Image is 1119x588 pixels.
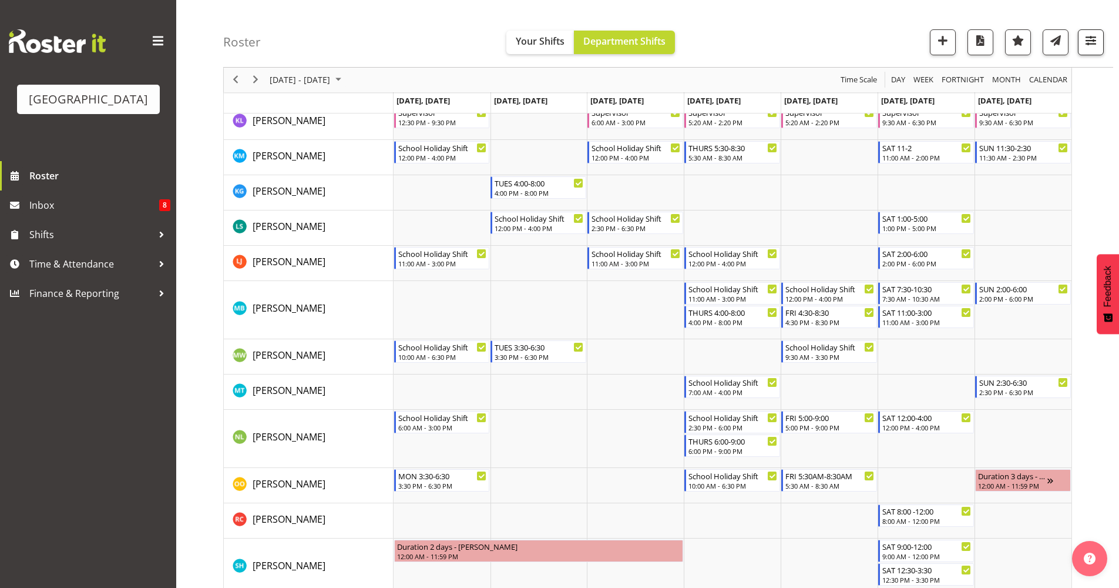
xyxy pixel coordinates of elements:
div: MON 3:30-6:30 [398,470,487,482]
span: [DATE], [DATE] [784,95,838,106]
div: Madison Brown"s event - SUN 2:00-6:00 Begin From Sunday, October 5, 2025 at 2:00:00 PM GMT+13:00 ... [975,282,1071,305]
div: Madison Brown"s event - School Holiday Shift Begin From Thursday, October 2, 2025 at 11:00:00 AM ... [684,282,780,305]
div: 6:00 AM - 3:00 PM [592,118,680,127]
div: Oliver O'Byrne"s event - Duration 3 days - Oliver O'Byrne Begin From Sunday, October 5, 2025 at 1... [975,469,1071,492]
span: [DATE], [DATE] [687,95,741,106]
div: SAT 2:00-6:00 [882,248,971,259]
div: Noah Lucy"s event - SAT 12:00-4:00 Begin From Saturday, October 4, 2025 at 12:00:00 PM GMT+13:00 ... [878,411,974,433]
span: Time & Attendance [29,255,153,273]
td: Madison Wills resource [224,339,394,375]
td: Madison Brown resource [224,281,394,339]
button: Highlight an important date within the roster. [1005,29,1031,55]
button: Next [248,73,264,88]
div: School Holiday Shift [592,142,680,153]
div: Kate Lawless"s event - Supervisor Begin From Wednesday, October 1, 2025 at 6:00:00 AM GMT+13:00 E... [587,106,683,128]
a: [PERSON_NAME] [253,512,325,526]
a: [PERSON_NAME] [253,301,325,315]
div: Noah Lucy"s event - FRI 5:00-9:00 Begin From Friday, October 3, 2025 at 5:00:00 PM GMT+13:00 Ends... [781,411,877,433]
div: Lachie Shepherd"s event - School Holiday Shift Begin From Tuesday, September 30, 2025 at 12:00:00... [490,212,586,234]
div: 1:00 PM - 5:00 PM [882,223,971,233]
div: 11:30 AM - 2:30 PM [979,153,1068,162]
div: Kate Lawless"s event - Supervisor Begin From Saturday, October 4, 2025 at 9:30:00 AM GMT+13:00 En... [878,106,974,128]
div: Lachie Shepherd"s event - SAT 1:00-5:00 Begin From Saturday, October 4, 2025 at 1:00:00 PM GMT+13... [878,212,974,234]
td: Lilah Jack resource [224,246,394,281]
div: 4:30 PM - 8:30 PM [785,318,874,327]
span: Month [991,73,1022,88]
div: 8:00 AM - 12:00 PM [882,516,971,526]
td: Lachie Shepherd resource [224,211,394,246]
div: [GEOGRAPHIC_DATA] [29,91,148,108]
span: 8 [159,199,170,211]
div: School Holiday Shift [398,248,487,259]
div: Kate Lawless"s event - Supervisor Begin From Friday, October 3, 2025 at 5:20:00 AM GMT+13:00 Ends... [781,106,877,128]
span: [PERSON_NAME] [253,384,325,397]
div: THURS 6:00-9:00 [688,435,777,447]
div: 9:30 AM - 6:30 PM [882,118,971,127]
span: [PERSON_NAME] [253,220,325,233]
div: 5:20 AM - 2:20 PM [785,118,874,127]
div: FRI 4:30-8:30 [785,306,874,318]
div: TUES 3:30-6:30 [495,341,583,353]
button: Fortnight [940,73,986,88]
div: Sarah Hartstonge"s event - SAT 9:00-12:00 Begin From Saturday, October 4, 2025 at 9:00:00 AM GMT+... [878,540,974,562]
div: 12:00 PM - 4:00 PM [398,153,487,162]
div: 11:00 AM - 3:00 PM [398,259,487,268]
div: Madison Brown"s event - SAT 11:00-3:00 Begin From Saturday, October 4, 2025 at 11:00:00 AM GMT+13... [878,306,974,328]
button: Send a list of all shifts for the selected filtered period to all rostered employees. [1043,29,1068,55]
span: Department Shifts [583,35,666,48]
button: Timeline Day [889,73,908,88]
div: Sarah Hartstonge"s event - Duration 2 days - Sarah Hartstonge Begin From Monday, September 29, 20... [394,540,684,562]
div: Madison Wills"s event - School Holiday Shift Begin From Monday, September 29, 2025 at 10:00:00 AM... [394,340,490,363]
span: Inbox [29,196,159,214]
td: Riley Crosbie resource [224,503,394,539]
div: School Holiday Shift [398,341,487,353]
h4: Roster [223,35,261,49]
button: Your Shifts [506,31,574,54]
div: SAT 12:30-3:30 [882,564,971,576]
div: 12:30 PM - 9:30 PM [398,118,487,127]
div: next period [246,68,266,92]
div: School Holiday Shift [688,283,777,295]
div: 2:00 PM - 6:00 PM [979,294,1068,303]
div: 9:30 AM - 3:30 PM [785,352,874,362]
td: Kate Meulenbroek resource [224,140,394,175]
div: SAT 11-2 [882,142,971,153]
td: Kylea Gough resource [224,175,394,211]
div: 10:00 AM - 6:30 PM [688,481,777,490]
button: Department Shifts [574,31,675,54]
span: Shifts [29,226,153,243]
span: [PERSON_NAME] [253,559,325,572]
button: Timeline Month [990,73,1023,88]
div: 12:00 PM - 4:00 PM [592,153,680,162]
a: [PERSON_NAME] [253,477,325,491]
div: 12:30 PM - 3:30 PM [882,575,971,584]
span: [DATE], [DATE] [978,95,1031,106]
button: October 2025 [268,73,347,88]
div: Milly Turrell"s event - SUN 2:30-6:30 Begin From Sunday, October 5, 2025 at 2:30:00 PM GMT+13:00 ... [975,376,1071,398]
div: 6:00 AM - 3:00 PM [398,423,487,432]
div: Madison Brown"s event - FRI 4:30-8:30 Begin From Friday, October 3, 2025 at 4:30:00 PM GMT+13:00 ... [781,306,877,328]
button: Time Scale [839,73,879,88]
div: Madison Wills"s event - School Holiday Shift Begin From Friday, October 3, 2025 at 9:30:00 AM GMT... [781,340,877,363]
span: Time Scale [839,73,878,88]
button: Add a new shift [930,29,956,55]
div: 5:00 PM - 9:00 PM [785,423,874,432]
div: School Holiday Shift [592,212,680,224]
button: Month [1027,73,1070,88]
div: 2:30 PM - 6:00 PM [688,423,777,432]
button: Previous [228,73,244,88]
div: 12:00 AM - 11:59 PM [397,552,681,561]
div: 2:30 PM - 6:30 PM [592,223,680,233]
div: Lachie Shepherd"s event - School Holiday Shift Begin From Wednesday, October 1, 2025 at 2:30:00 P... [587,212,683,234]
span: Week [912,73,935,88]
div: Duration 2 days - [PERSON_NAME] [397,540,681,552]
div: 9:30 AM - 6:30 PM [979,118,1068,127]
div: School Holiday Shift [688,470,777,482]
div: 10:00 AM - 6:30 PM [398,352,487,362]
div: TUES 4:00-8:00 [495,177,583,189]
div: School Holiday Shift [398,142,487,153]
div: 7:00 AM - 4:00 PM [688,387,777,397]
div: Kate Meulenbroek"s event - School Holiday Shift Begin From Monday, September 29, 2025 at 12:00:00... [394,141,490,163]
div: Oliver O'Byrne"s event - School Holiday Shift Begin From Thursday, October 2, 2025 at 10:00:00 AM... [684,469,780,492]
div: 12:00 PM - 4:00 PM [688,259,777,268]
